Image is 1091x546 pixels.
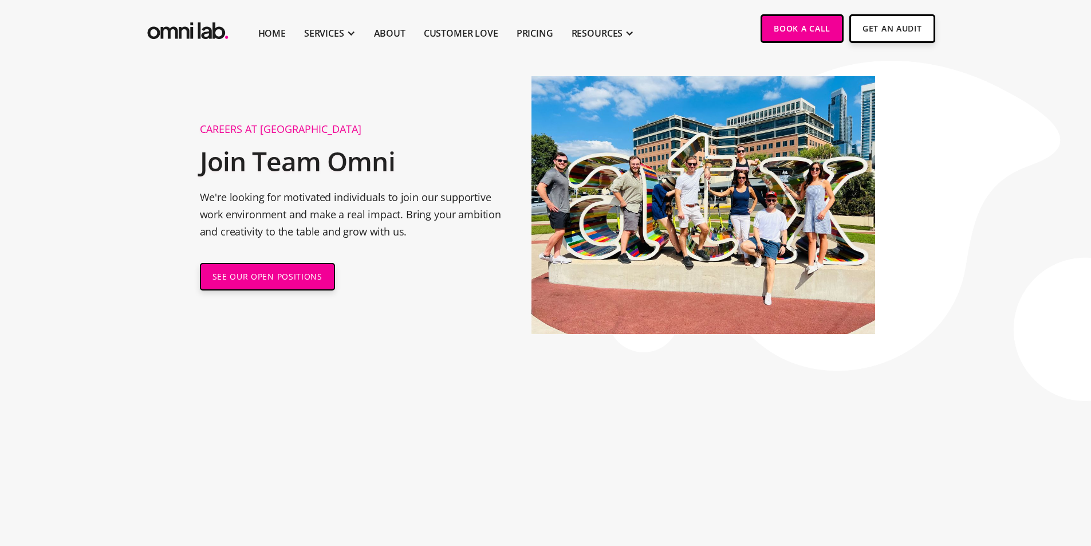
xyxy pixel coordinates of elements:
[761,14,844,43] a: Book a Call
[145,14,231,42] a: home
[849,14,935,43] a: Get An Audit
[200,124,514,134] h1: Careers at [GEOGRAPHIC_DATA]
[304,26,344,40] div: SERVICES
[885,413,1091,546] iframe: Chat Widget
[200,188,514,240] p: We're looking for motivated individuals to join our supportive work environment and make a real i...
[374,26,405,40] a: About
[424,26,498,40] a: Customer Love
[572,26,623,40] div: RESOURCES
[200,140,514,183] h2: Join Team Omni
[258,26,286,40] a: Home
[145,14,231,42] img: Omni Lab: B2B SaaS Demand Generation Agency
[517,26,553,40] a: Pricing
[200,263,335,290] a: SEE OUR OPEN POSITIONS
